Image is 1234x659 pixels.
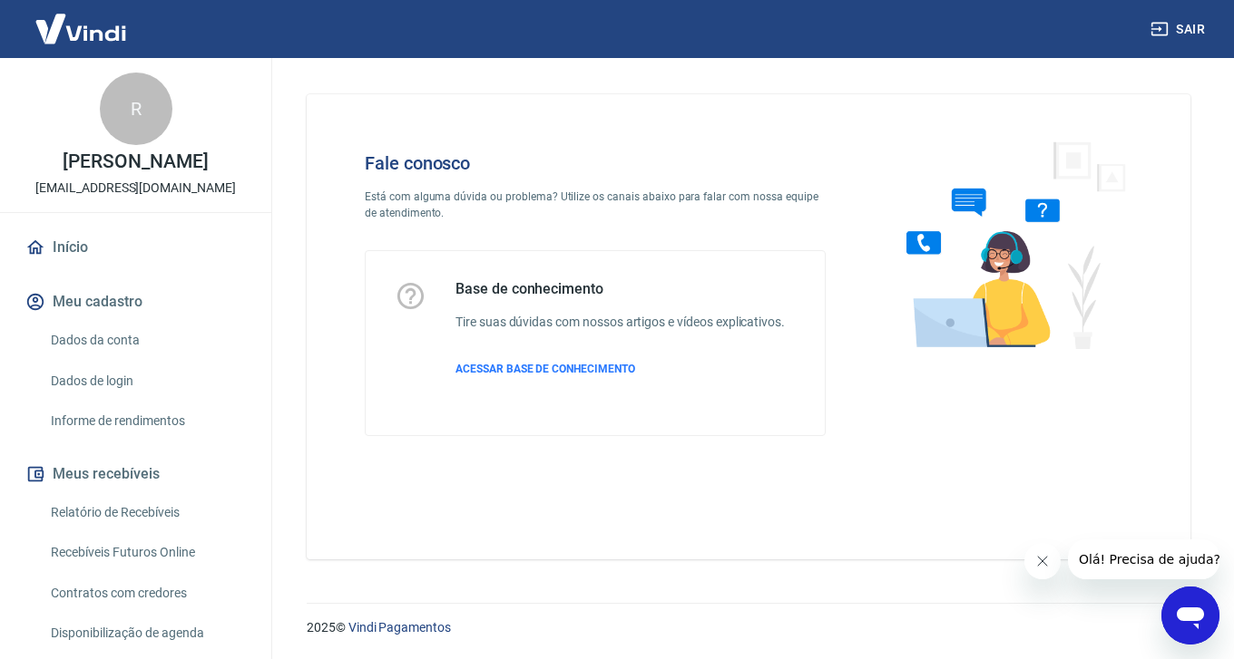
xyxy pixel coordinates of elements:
[307,618,1190,637] p: 2025 ©
[455,361,785,377] a: ACESSAR BASE DE CONHECIMENTO
[348,620,451,635] a: Vindi Pagamentos
[44,615,250,652] a: Disponibilização de agenda
[22,454,250,494] button: Meus recebíveis
[44,322,250,359] a: Dados da conta
[11,13,152,27] span: Olá! Precisa de ajuda?
[455,363,635,375] span: ACESSAR BASE DE CONHECIMENTO
[455,280,785,298] h5: Base de conhecimento
[35,179,236,198] p: [EMAIL_ADDRESS][DOMAIN_NAME]
[63,152,208,171] p: [PERSON_NAME]
[44,494,250,531] a: Relatório de Recebíveis
[1147,13,1212,46] button: Sair
[44,534,250,571] a: Recebíveis Futuros Online
[22,228,250,267] a: Início
[44,363,250,400] a: Dados de login
[365,189,826,221] p: Está com alguma dúvida ou problema? Utilize os canais abaixo para falar com nossa equipe de atend...
[1068,539,1219,579] iframe: Mensagem da empresa
[22,1,140,56] img: Vindi
[1161,586,1219,644] iframe: Botão para abrir a janela de mensagens
[22,282,250,322] button: Meu cadastro
[44,575,250,612] a: Contratos com credores
[365,152,826,174] h4: Fale conosco
[100,73,172,145] div: R
[455,313,785,332] h6: Tire suas dúvidas com nossos artigos e vídeos explicativos.
[1024,543,1061,579] iframe: Fechar mensagem
[44,402,250,440] a: Informe de rendimentos
[870,123,1146,365] img: Fale conosco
